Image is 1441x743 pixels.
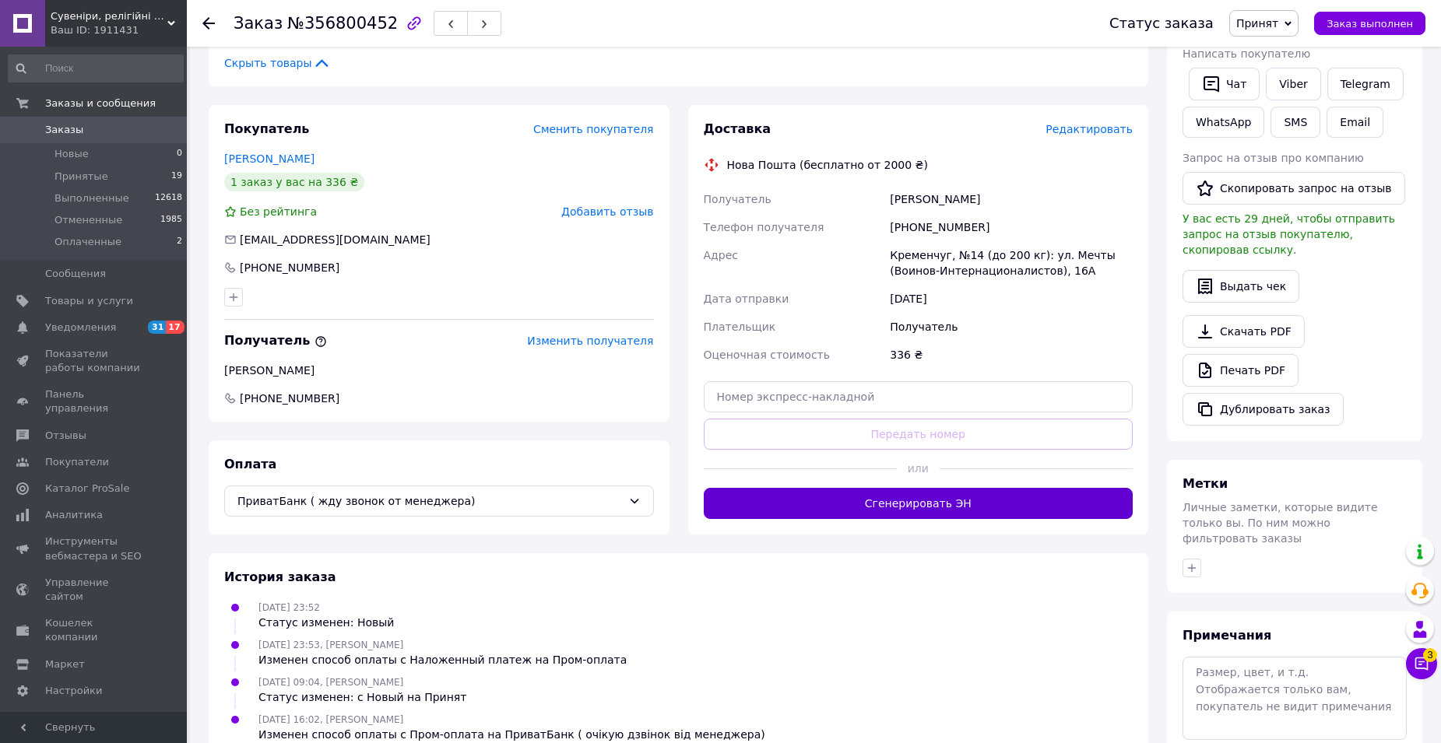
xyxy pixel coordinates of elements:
[1183,47,1310,60] span: Написать покупателю
[723,157,932,173] div: Нова Пошта (бесплатно от 2000 ₴)
[704,293,789,305] span: Дата отправки
[8,54,184,82] input: Поиск
[704,221,824,233] span: Телефон получателя
[287,14,398,33] span: №356800452
[1189,68,1260,100] button: Чат
[237,492,622,510] span: ПриватБанк ( жду звонок от менеджера)
[166,321,184,334] span: 17
[1183,628,1271,643] span: Примечания
[887,313,1136,341] div: Получатель
[704,381,1133,412] input: Номер экспресс-накладной
[1406,648,1437,679] button: Чат с покупателем3
[258,714,403,725] span: [DATE] 16:02, [PERSON_NAME]
[897,461,940,476] span: или
[45,534,144,563] span: Инструменты вебмастера и SEO
[45,267,106,281] span: Сообщения
[1314,12,1425,35] button: Заказ выполнен
[224,570,336,584] span: История заказа
[1183,501,1378,545] span: Личные заметки, которые видите только вы. По ним можно фильтровать заказы
[45,294,133,308] span: Товары и услуги
[240,205,317,218] span: Без рейтинга
[1183,212,1395,256] span: У вас есть 29 дней, чтобы отправить запрос на отзыв покупателю, скопировав ссылку.
[51,23,187,37] div: Ваш ID: 1911431
[54,170,108,184] span: Принятые
[704,249,738,261] span: Адрес
[45,482,129,496] span: Каталог ProSale
[45,96,156,110] span: Заказы и сообщения
[45,684,102,698] span: Настройки
[1183,393,1344,426] button: Дублировать заказ
[1183,354,1299,387] a: Печать PDF
[224,457,276,471] span: Оплата
[202,16,215,31] div: Вернуться назад
[258,727,765,742] div: Изменен способ оплаты с Пром-оплата на ПриватБанк ( очікую дзвінок від менеджера)
[224,121,309,136] span: Покупатель
[887,285,1136,313] div: [DATE]
[1327,18,1413,30] span: Заказ выполнен
[527,335,653,347] span: Изменить получателя
[704,121,771,136] span: Доставка
[258,615,394,630] div: Статус изменен: Новый
[704,321,776,333] span: Плательщик
[240,233,431,246] span: [EMAIL_ADDRESS][DOMAIN_NAME]
[45,455,109,469] span: Покупатели
[1183,172,1405,205] button: Скопировать запрос на отзыв
[45,657,85,671] span: Маркет
[45,123,83,137] span: Заказы
[887,341,1136,369] div: 336 ₴
[160,213,182,227] span: 1985
[177,147,182,161] span: 0
[561,205,653,218] span: Добавить отзыв
[224,363,654,378] div: [PERSON_NAME]
[1236,17,1278,30] span: Принят
[54,213,122,227] span: Отмененные
[887,241,1136,285] div: Кременчуг, №14 (до 200 кг): ул. Мечты (Воинов-Интернационалистов), 16А
[1183,152,1364,164] span: Запрос на отзыв про компанию
[258,689,466,705] div: Статус изменен: с Новый на Принят
[51,9,167,23] span: Сувеніри, релігійні товари
[1327,68,1404,100] a: Telegram
[258,677,403,688] span: [DATE] 09:04, [PERSON_NAME]
[887,185,1136,213] div: [PERSON_NAME]
[54,147,89,161] span: Новые
[704,193,771,205] span: Получатель
[1183,315,1305,348] a: Скачать PDF
[704,349,831,361] span: Оценочная стоимость
[1046,123,1133,135] span: Редактировать
[171,170,182,184] span: 19
[1327,107,1383,138] button: Email
[258,652,627,668] div: Изменен способ оплаты с Наложенный платеж на Пром-оплата
[1271,107,1320,138] button: SMS
[45,508,103,522] span: Аналитика
[704,488,1133,519] button: Сгенерировать ЭН
[1183,107,1264,138] a: WhatsApp
[258,640,403,650] span: [DATE] 23:53, [PERSON_NAME]
[238,391,341,406] span: [PHONE_NUMBER]
[234,14,283,33] span: Заказ
[224,333,327,348] span: Получатель
[148,321,166,334] span: 31
[1266,68,1320,100] a: Viber
[533,123,653,135] span: Сменить покупателя
[1183,270,1299,303] button: Выдать чек
[54,235,121,249] span: Оплаченные
[224,55,331,71] span: Скрыть товары
[177,235,182,249] span: 2
[1423,648,1437,662] span: 3
[224,173,364,191] div: 1 заказ у вас на 336 ₴
[45,616,144,644] span: Кошелек компании
[54,191,129,205] span: Выполненные
[258,602,320,613] span: [DATE] 23:52
[155,191,182,205] span: 12618
[1183,476,1228,491] span: Метки
[45,429,86,443] span: Отзывы
[45,387,144,415] span: Панель управления
[238,260,341,275] div: [PHONE_NUMBER]
[45,347,144,375] span: Показатели работы компании
[224,152,315,165] a: [PERSON_NAME]
[45,576,144,604] span: Управление сайтом
[887,213,1136,241] div: [PHONE_NUMBER]
[1109,16,1214,31] div: Статус заказа
[45,321,116,335] span: Уведомления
